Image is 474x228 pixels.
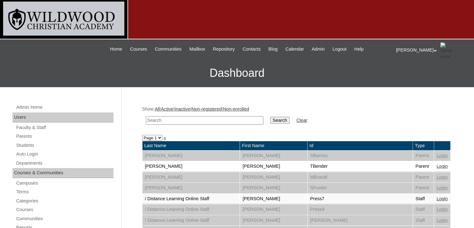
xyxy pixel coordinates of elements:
input: Search [146,116,263,125]
td: [PERSON_NAME] [308,215,413,226]
span: Communities [155,46,182,53]
td: SBarrios [308,151,413,161]
span: Courses [130,46,147,53]
span: Mailbox [189,46,205,53]
a: Admin Home [16,103,113,111]
a: Login [437,164,448,169]
a: Admin [309,46,328,53]
a: » [164,135,166,140]
h3: Dashboard [3,59,471,87]
td: [PERSON_NAME] [142,183,240,193]
span: Contacts [242,46,261,53]
a: Non-enrolled [223,107,249,112]
img: logo-white.png [3,2,124,36]
span: Blog [268,46,277,53]
a: Blog [265,46,280,53]
a: Home [107,46,125,53]
a: Campuses [16,179,113,187]
td: Staff [413,194,434,204]
td: / Distance Learning Online Staff [142,215,240,226]
span: Admin [312,46,325,53]
td: [PERSON_NAME] [240,215,307,226]
td: / Distance Learning Online Staff [142,204,240,215]
a: Courses [127,46,150,53]
td: [PERSON_NAME] [240,204,307,215]
a: Terms [16,188,113,196]
td: / Distance Learning Online Staff [142,194,240,204]
a: Active [161,107,173,112]
td: Staff [413,204,434,215]
a: Parents [16,132,113,140]
div: Show: | | | | [142,106,451,128]
a: Login [437,185,448,190]
td: [PERSON_NAME] [240,194,307,204]
td: Parent [413,161,434,172]
td: [PERSON_NAME] [240,161,307,172]
a: Login [437,175,448,180]
a: Mailbox [186,46,208,53]
td: Press9 [308,204,413,215]
a: Login [437,207,448,212]
span: Home [110,46,122,53]
td: SFowler [308,183,413,193]
td: Last Name [142,141,240,150]
td: Parent [413,172,434,183]
td: [PERSON_NAME] [142,161,240,172]
td: [PERSON_NAME] [142,172,240,183]
td: [PERSON_NAME] [240,183,307,193]
a: Faculty & Staff [16,124,113,131]
a: Contacts [239,46,264,53]
a: Calendar [282,46,307,53]
td: Id [308,141,413,150]
a: All [155,107,160,112]
span: Help [354,46,364,53]
div: Courses & Communities [12,168,113,178]
a: Auto Login [16,150,113,158]
a: Repository [210,46,238,53]
span: Logout [333,46,347,53]
td: [PERSON_NAME] [240,151,307,161]
a: Courses [16,206,113,214]
a: Help [351,46,367,53]
td: Parent [413,151,434,161]
td: MBrandt [308,172,413,183]
td: Type [413,141,434,150]
a: Login [437,218,448,223]
a: Non-registered [192,107,222,112]
a: Logout [329,46,350,53]
div: Users [12,112,113,122]
a: Login [437,153,448,158]
td: Press7 [308,194,413,204]
a: Categories [16,197,113,205]
div: [PERSON_NAME] [396,42,468,58]
td: [PERSON_NAME] [240,172,307,183]
td: Parent [413,183,434,193]
a: Inactive [175,107,190,112]
td: [PERSON_NAME] [142,151,240,161]
a: Clear [296,118,307,123]
a: Departments [16,159,113,167]
span: Repository [213,46,235,53]
img: Dena Hohl [440,42,456,58]
td: TBender [308,161,413,172]
a: Communities [16,215,113,223]
a: Login [437,196,448,201]
input: Search [270,117,290,124]
span: Calendar [285,46,304,53]
a: Students [16,141,113,149]
td: Staff [413,215,434,226]
a: Communities [152,46,185,53]
td: First Name [240,141,307,150]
